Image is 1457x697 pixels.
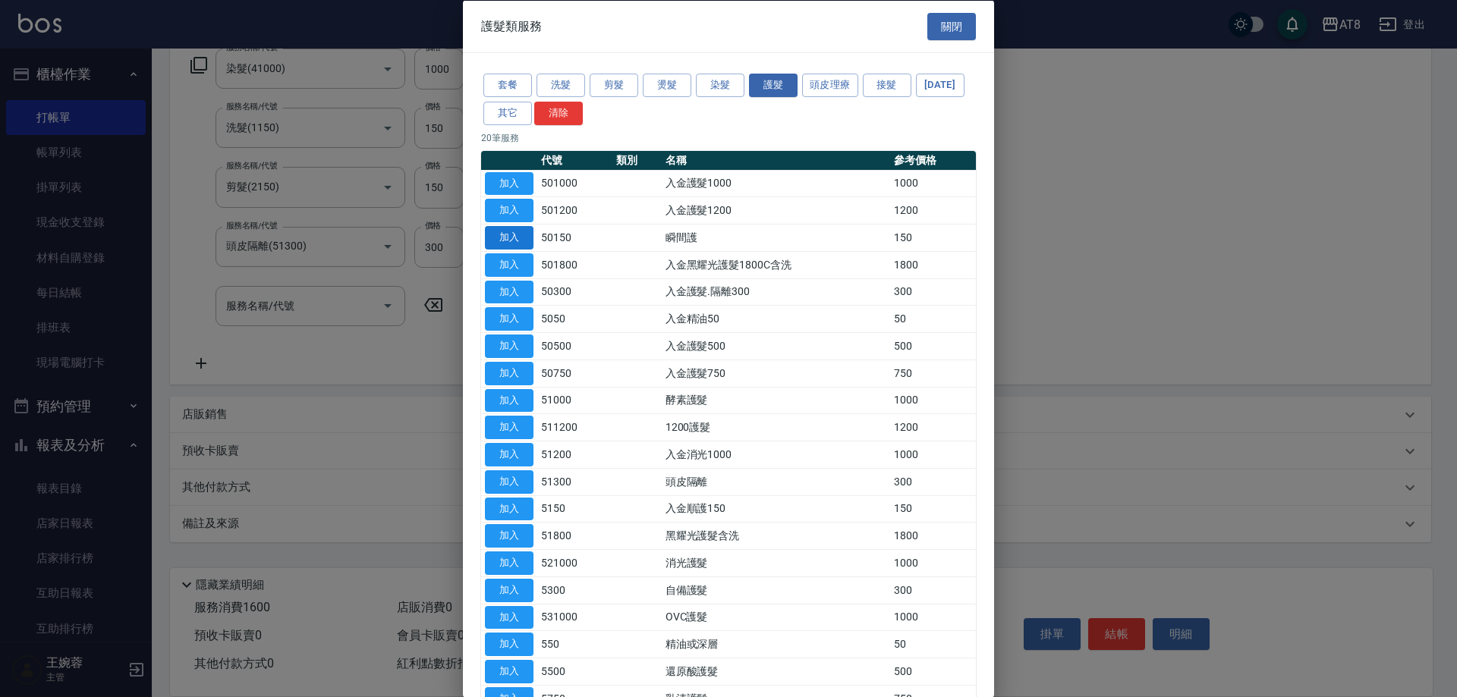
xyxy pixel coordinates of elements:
[534,101,583,124] button: 清除
[890,495,976,523] td: 150
[890,549,976,576] td: 1000
[890,522,976,549] td: 1800
[890,413,976,441] td: 1200
[890,576,976,604] td: 300
[537,495,612,523] td: 5150
[537,224,612,251] td: 50150
[485,524,533,548] button: 加入
[662,549,891,576] td: 消光護髮
[537,74,585,97] button: 洗髮
[590,74,638,97] button: 剪髮
[485,443,533,466] button: 加入
[481,18,542,33] span: 護髮類服務
[662,305,891,332] td: 入金精油50
[485,578,533,601] button: 加入
[537,305,612,332] td: 5050
[890,604,976,631] td: 1000
[485,633,533,656] button: 加入
[485,416,533,439] button: 加入
[662,278,891,306] td: 入金護髮.隔離300
[485,334,533,358] button: 加入
[485,469,533,493] button: 加入
[916,74,965,97] button: [DATE]
[890,251,976,278] td: 1800
[485,253,533,276] button: 加入
[481,130,976,144] p: 20 筆服務
[485,307,533,331] button: 加入
[890,305,976,332] td: 50
[890,441,976,468] td: 1000
[662,413,891,441] td: 1200護髮
[802,74,858,97] button: 頭皮理療
[662,387,891,414] td: 酵素護髮
[537,468,612,495] td: 51300
[749,74,798,97] button: 護髮
[927,12,976,40] button: 關閉
[890,224,976,251] td: 150
[485,388,533,412] button: 加入
[537,630,612,658] td: 550
[662,630,891,658] td: 精油或深層
[537,196,612,224] td: 501200
[696,74,744,97] button: 染髮
[537,658,612,685] td: 5500
[537,387,612,414] td: 51000
[537,604,612,631] td: 531000
[483,74,532,97] button: 套餐
[485,551,533,575] button: 加入
[890,658,976,685] td: 500
[863,74,911,97] button: 接髮
[485,361,533,385] button: 加入
[662,359,891,387] td: 入金護髮750
[662,251,891,278] td: 入金黑耀光護髮1800C含洗
[662,604,891,631] td: OVC護髮
[537,150,612,170] th: 代號
[662,170,891,197] td: 入金護髮1000
[662,441,891,468] td: 入金消光1000
[890,359,976,387] td: 750
[662,522,891,549] td: 黑耀光護髮含洗
[537,413,612,441] td: 511200
[890,196,976,224] td: 1200
[483,101,532,124] button: 其它
[537,359,612,387] td: 50750
[537,251,612,278] td: 501800
[485,226,533,250] button: 加入
[537,170,612,197] td: 501000
[485,660,533,683] button: 加入
[890,468,976,495] td: 300
[890,332,976,359] td: 500
[662,468,891,495] td: 頭皮隔離
[662,196,891,224] td: 入金護髮1200
[890,387,976,414] td: 1000
[537,278,612,306] td: 50300
[890,630,976,658] td: 50
[485,280,533,303] button: 加入
[643,74,691,97] button: 燙髮
[537,549,612,576] td: 521000
[537,576,612,604] td: 5300
[890,278,976,306] td: 300
[662,150,891,170] th: 名稱
[890,170,976,197] td: 1000
[662,495,891,523] td: 入金順護150
[662,332,891,359] td: 入金護髮500
[662,658,891,685] td: 還原酸護髮
[890,150,976,170] th: 參考價格
[662,224,891,251] td: 瞬間護
[485,605,533,629] button: 加入
[537,441,612,468] td: 51200
[537,522,612,549] td: 51800
[485,171,533,195] button: 加入
[662,576,891,604] td: 自備護髮
[485,199,533,222] button: 加入
[485,497,533,520] button: 加入
[537,332,612,359] td: 50500
[612,150,662,170] th: 類別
